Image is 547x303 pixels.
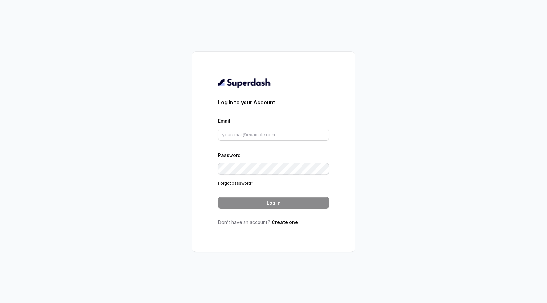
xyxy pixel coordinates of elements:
[218,78,271,88] img: light.svg
[218,219,329,226] p: Don’t have an account?
[218,98,329,106] h3: Log In to your Account
[218,181,253,186] a: Forgot password?
[218,129,329,141] input: youremail@example.com
[218,152,241,158] label: Password
[218,197,329,209] button: Log In
[218,118,230,124] label: Email
[272,220,298,225] a: Create one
